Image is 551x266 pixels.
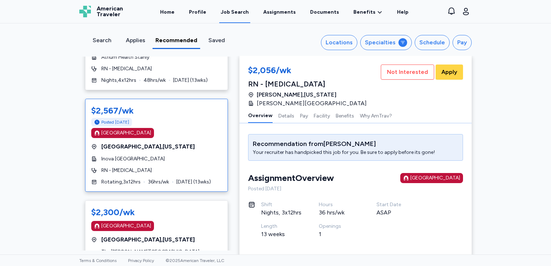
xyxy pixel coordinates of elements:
div: Assignment Overview [248,172,334,184]
div: Specialties [365,38,396,47]
span: © 2025 American Traveler, LLC [166,258,224,263]
div: Recommended [155,36,197,45]
div: 13 weeks [261,230,301,239]
span: American Traveler [97,6,123,17]
a: Job Search [219,1,250,23]
div: Openings [319,223,359,230]
img: Logo [79,6,91,17]
div: Saved [203,36,231,45]
button: Benefits [336,108,354,123]
div: Start Date [376,201,417,208]
span: 48 hrs/wk [144,77,166,84]
div: [GEOGRAPHIC_DATA] [101,129,151,137]
span: [GEOGRAPHIC_DATA] , [US_STATE] [101,142,195,151]
span: [PERSON_NAME] , [US_STATE] [257,90,336,99]
div: $2,567/wk [91,105,222,116]
button: Pay [300,108,308,123]
span: RN - [MEDICAL_DATA] [101,65,152,72]
span: [GEOGRAPHIC_DATA] , [US_STATE] [101,235,195,244]
div: Locations [326,38,353,47]
button: Overview [248,108,273,123]
div: Posted [DATE] [248,185,463,192]
div: RN - [MEDICAL_DATA] [248,79,371,89]
button: Pay [453,35,472,50]
div: Hours [319,201,359,208]
span: 36 hrs/wk [148,178,169,186]
div: Shift [261,201,301,208]
button: Not Interested [381,65,434,80]
button: Facility [314,108,330,123]
button: Apply [436,65,463,80]
div: $2,300/wk [91,207,222,218]
div: Length [261,223,301,230]
span: [DATE] ( 13 wks) [176,178,211,186]
div: Nights, 3x12hrs [261,208,301,217]
span: [DATE] ( 13 wks) [173,77,208,84]
button: Specialties [360,35,412,50]
span: RN - [MEDICAL_DATA] [101,167,152,174]
div: Applies [122,36,149,45]
div: Pay [457,38,467,47]
button: Why AmTrav? [360,108,392,123]
div: Recommendation from [PERSON_NAME] [253,139,435,149]
button: Schedule [415,35,450,50]
span: Atrium Health Stanly [101,54,149,61]
span: Posted [DATE] [101,119,129,125]
span: Apply [441,68,457,76]
a: Terms & Conditions [79,258,116,263]
div: 36 hrs/wk [319,208,359,217]
span: Not Interested [387,68,428,76]
span: Inova [GEOGRAPHIC_DATA] [101,155,165,163]
a: Benefits [353,9,383,16]
div: $2,056/wk [248,65,371,77]
span: Rotating , 3 x 12 hrs [101,178,141,186]
div: Your recruiter has handpicked this job for you. Be sure to apply before its gone! [253,149,435,156]
button: Locations [321,35,357,50]
span: The [PERSON_NAME][GEOGRAPHIC_DATA][PERSON_NAME] [101,248,222,263]
div: 1 [319,230,359,239]
span: [PERSON_NAME][GEOGRAPHIC_DATA] [257,99,367,108]
div: Search [88,36,116,45]
div: ASAP [376,208,417,217]
div: Schedule [419,38,445,47]
div: [GEOGRAPHIC_DATA] [410,174,460,182]
span: Benefits [353,9,375,16]
button: Details [278,108,294,123]
div: [GEOGRAPHIC_DATA] [101,222,151,230]
a: Privacy Policy [128,258,154,263]
div: Job Search [221,9,249,16]
span: Nights , 4 x 12 hrs [101,77,136,84]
